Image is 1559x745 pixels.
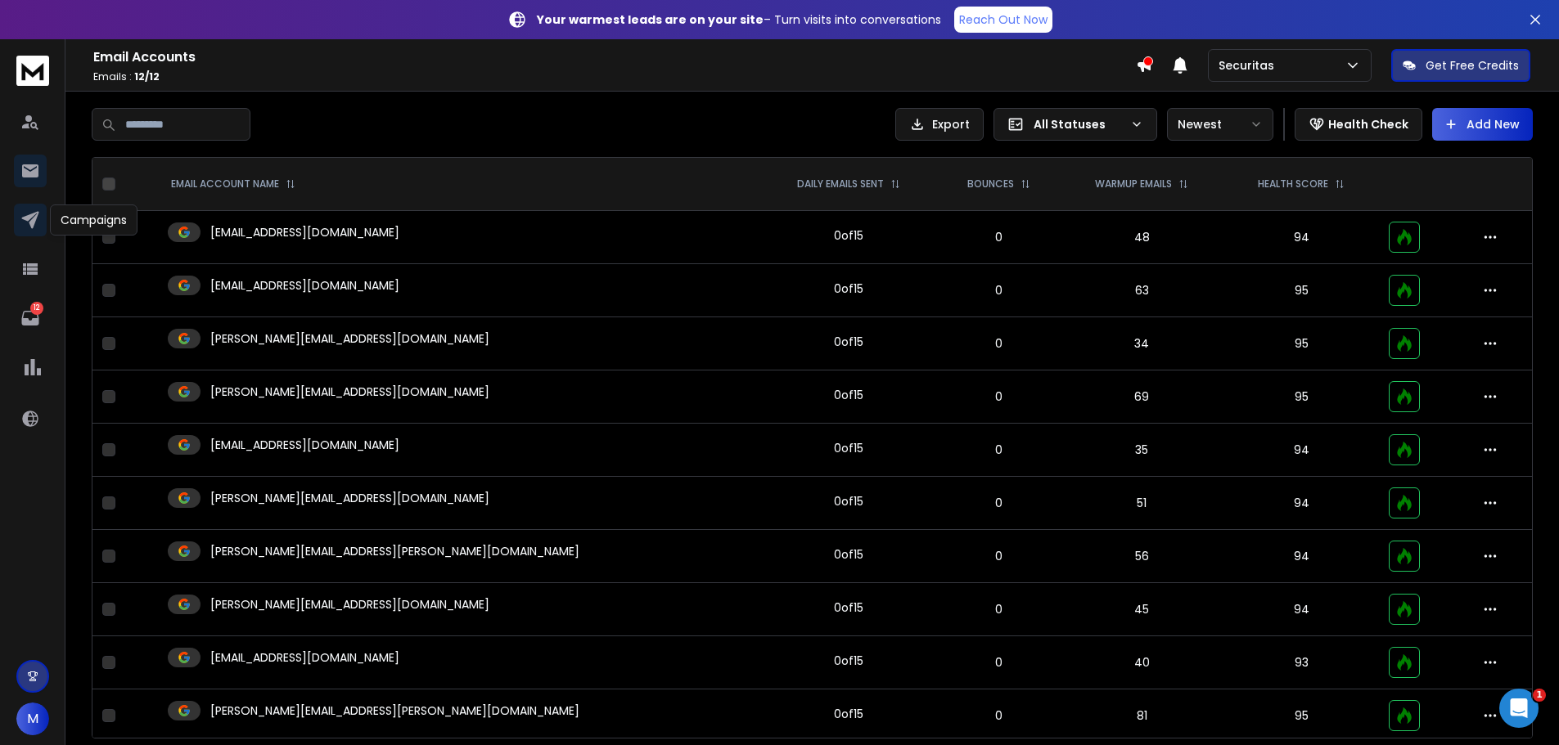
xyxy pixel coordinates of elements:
iframe: Intercom live chat [1499,689,1539,728]
td: 95 [1223,317,1379,370]
td: 35 [1060,424,1224,477]
td: 95 [1223,689,1379,743]
button: Get Free Credits [1391,49,1530,82]
div: 0 of 15 [834,387,863,403]
div: Campaigns [50,204,137,236]
p: 0 [947,282,1050,298]
p: 0 [947,654,1050,671]
p: HEALTH SCORE [1258,177,1328,191]
p: 12 [30,302,43,315]
span: 1 [1533,689,1546,702]
p: 0 [947,335,1050,352]
p: All Statuses [1034,116,1124,132]
p: 0 [947,548,1050,564]
p: 0 [947,442,1050,458]
p: WARMUP EMAILS [1095,177,1172,191]
td: 94 [1223,583,1379,636]
td: 94 [1223,477,1379,530]
p: BOUNCES [967,177,1014,191]
p: Health Check [1328,116,1408,132]
p: – Turn visits into conversations [537,11,941,28]
div: 0 of 15 [834,653,863,669]
td: 48 [1060,211,1224,264]
p: 0 [947,229,1050,245]
p: 0 [947,707,1050,724]
p: [EMAIL_ADDRESS][DOMAIN_NAME] [210,437,399,453]
button: Export [895,108,984,141]
td: 95 [1223,264,1379,317]
div: 0 of 15 [834,227,863,244]
td: 69 [1060,370,1224,424]
div: 0 of 15 [834,280,863,297]
p: [EMAIL_ADDRESS][DOMAIN_NAME] [210,649,399,666]
strong: Your warmest leads are on your site [537,11,764,28]
div: 0 of 15 [834,546,863,563]
img: logo [16,56,49,86]
td: 94 [1223,211,1379,264]
a: 12 [14,302,47,334]
td: 63 [1060,264,1224,317]
p: Securitas [1219,57,1281,74]
p: 0 [947,495,1050,511]
button: M [16,702,49,735]
td: 94 [1223,424,1379,477]
td: 81 [1060,689,1224,743]
td: 40 [1060,636,1224,689]
p: 0 [947,601,1050,617]
div: 0 of 15 [834,706,863,722]
div: 0 of 15 [834,599,863,616]
div: EMAIL ACCOUNT NAME [171,177,295,191]
div: 0 of 15 [834,493,863,509]
p: [EMAIL_ADDRESS][DOMAIN_NAME] [210,277,399,294]
div: 0 of 15 [834,334,863,350]
td: 51 [1060,477,1224,530]
p: 0 [947,388,1050,405]
td: 94 [1223,530,1379,583]
a: Reach Out Now [954,7,1052,33]
p: [PERSON_NAME][EMAIL_ADDRESS][PERSON_NAME][DOMAIN_NAME] [210,543,579,559]
p: [PERSON_NAME][EMAIL_ADDRESS][DOMAIN_NAME] [210,330,489,347]
p: DAILY EMAILS SENT [797,177,884,191]
p: [PERSON_NAME][EMAIL_ADDRESS][PERSON_NAME][DOMAIN_NAME] [210,702,579,719]
p: [PERSON_NAME][EMAIL_ADDRESS][DOMAIN_NAME] [210,596,489,613]
p: [PERSON_NAME][EMAIL_ADDRESS][DOMAIN_NAME] [210,490,489,506]
p: Emails : [93,70,1136,83]
td: 45 [1060,583,1224,636]
button: Newest [1167,108,1273,141]
div: 0 of 15 [834,440,863,456]
button: Add New [1432,108,1533,141]
p: [PERSON_NAME][EMAIL_ADDRESS][DOMAIN_NAME] [210,384,489,400]
td: 95 [1223,370,1379,424]
td: 34 [1060,317,1224,370]
p: Get Free Credits [1426,57,1519,74]
h1: Email Accounts [93,47,1136,67]
span: 12 / 12 [134,70,160,83]
td: 93 [1223,636,1379,689]
button: Health Check [1295,108,1422,141]
td: 56 [1060,530,1224,583]
p: [EMAIL_ADDRESS][DOMAIN_NAME] [210,224,399,240]
p: Reach Out Now [959,11,1048,28]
